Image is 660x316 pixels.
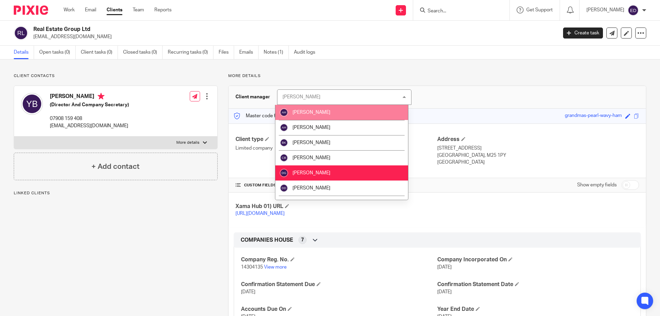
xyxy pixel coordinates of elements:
[283,95,320,99] div: [PERSON_NAME]
[21,93,43,115] img: svg%3E
[123,46,163,59] a: Closed tasks (0)
[235,203,437,210] h4: Xama Hub 01) URL
[241,281,437,288] h4: Confirmation Statement Due
[241,290,255,294] span: [DATE]
[234,112,352,119] p: Master code for secure communications and files
[280,199,288,207] img: svg%3E
[33,33,553,40] p: [EMAIL_ADDRESS][DOMAIN_NAME]
[264,46,289,59] a: Notes (1)
[565,112,622,120] div: grandmas-pearl-wavy-ham
[264,265,287,270] a: View more
[294,46,320,59] a: Audit logs
[39,46,76,59] a: Open tasks (0)
[293,140,330,145] span: [PERSON_NAME]
[168,46,213,59] a: Recurring tasks (0)
[64,7,75,13] a: Work
[437,281,634,288] h4: Confirmation Statement Date
[280,169,288,177] img: svg%3E
[239,46,258,59] a: Emails
[14,46,34,59] a: Details
[437,265,452,270] span: [DATE]
[293,171,330,175] span: [PERSON_NAME]
[241,265,263,270] span: 14304135
[293,155,330,160] span: [PERSON_NAME]
[241,256,437,263] h4: Company Reg. No.
[437,145,639,152] p: [STREET_ADDRESS]
[50,93,129,101] h4: [PERSON_NAME]
[33,26,449,33] h2: Real Estate Group Ltd
[526,8,553,12] span: Get Support
[235,94,270,100] h3: Client manager
[176,140,199,145] p: More details
[14,26,28,40] img: svg%3E
[219,46,234,59] a: Files
[14,190,218,196] p: Linked clients
[577,182,617,188] label: Show empty fields
[50,122,129,129] p: [EMAIL_ADDRESS][DOMAIN_NAME]
[235,136,437,143] h4: Client type
[280,123,288,132] img: svg%3E
[81,46,118,59] a: Client tasks (0)
[280,139,288,147] img: svg%3E
[235,183,437,188] h4: CUSTOM FIELDS
[235,211,285,216] a: [URL][DOMAIN_NAME]
[427,8,489,14] input: Search
[14,6,48,15] img: Pixie
[293,186,330,190] span: [PERSON_NAME]
[50,101,129,108] h5: (Director And Company Secretary)
[437,290,452,294] span: [DATE]
[280,184,288,192] img: svg%3E
[228,73,646,79] p: More details
[586,7,624,13] p: [PERSON_NAME]
[280,154,288,162] img: svg%3E
[98,93,104,100] i: Primary
[241,237,293,244] span: COMPANIES HOUSE
[235,145,437,152] p: Limited company
[154,7,172,13] a: Reports
[133,7,144,13] a: Team
[14,73,218,79] p: Client contacts
[50,115,129,122] p: 07908 159 408
[91,161,140,172] h4: + Add contact
[437,256,634,263] h4: Company Incorporated On
[280,108,288,117] img: svg%3E
[437,152,639,159] p: [GEOGRAPHIC_DATA], M25 1PY
[437,159,639,166] p: [GEOGRAPHIC_DATA]
[301,237,304,243] span: 7
[85,7,96,13] a: Email
[437,306,634,313] h4: Year End Date
[628,5,639,16] img: svg%3E
[563,28,603,39] a: Create task
[293,110,330,115] span: [PERSON_NAME]
[107,7,122,13] a: Clients
[293,125,330,130] span: [PERSON_NAME]
[437,136,639,143] h4: Address
[241,306,437,313] h4: Accounts Due On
